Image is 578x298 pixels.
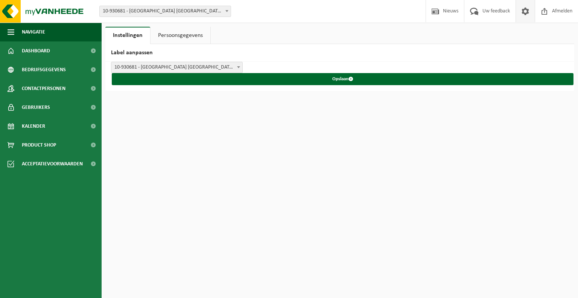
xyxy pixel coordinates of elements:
[111,62,242,73] span: 10-930681 - KÄRCHER CENTER OUDENAARDE - OUDENAARDE
[99,6,231,17] span: 10-930681 - KÄRCHER CENTER OUDENAARDE - OUDENAARDE
[22,154,83,173] span: Acceptatievoorwaarden
[22,98,50,117] span: Gebruikers
[22,60,66,79] span: Bedrijfsgegevens
[151,27,210,44] a: Persoonsgegevens
[100,6,231,17] span: 10-930681 - KÄRCHER CENTER OUDENAARDE - OUDENAARDE
[22,41,50,60] span: Dashboard
[22,117,45,136] span: Kalender
[105,27,150,44] a: Instellingen
[112,73,573,85] button: Opslaan
[22,136,56,154] span: Product Shop
[111,62,243,73] span: 10-930681 - KÄRCHER CENTER OUDENAARDE - OUDENAARDE
[105,44,574,62] h2: Label aanpassen
[22,79,65,98] span: Contactpersonen
[22,23,45,41] span: Navigatie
